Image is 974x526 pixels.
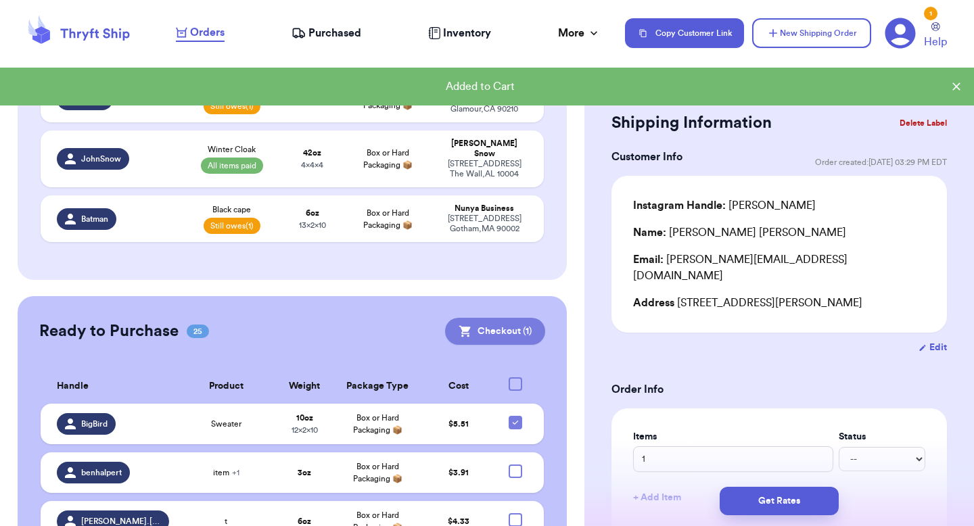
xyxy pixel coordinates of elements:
h2: Ready to Purchase [39,320,179,342]
div: [STREET_ADDRESS] The Wall , AL 10004 [441,159,528,179]
span: Name: [633,227,666,238]
a: Orders [176,24,225,42]
button: Copy Customer Link [625,18,744,48]
button: New Shipping Order [752,18,871,48]
span: 4 x 4 x 4 [301,161,323,169]
strong: 3 oz [298,469,311,477]
span: JohnSnow [81,153,121,164]
div: [PERSON_NAME] [633,197,816,214]
a: 1 [885,18,916,49]
span: 13 x 2 x 10 [299,221,326,229]
button: Edit [919,341,947,354]
span: Still owes (1) [204,218,260,234]
span: $ 5.51 [448,420,469,428]
span: Order created: [DATE] 03:29 PM EDT [815,157,947,168]
th: Package Type [333,369,421,404]
span: Box or Hard Packaging 📦 [353,414,402,434]
button: Delete Label [894,108,952,138]
span: benhalpert [81,467,122,478]
span: Inventory [443,25,491,41]
span: All items paid [201,158,263,174]
span: Batman [81,214,108,224]
span: Black cape [212,204,251,215]
th: Weight [275,369,334,404]
span: Instagram Handle: [633,200,726,211]
span: Purchased [308,25,361,41]
th: Cost [421,369,494,404]
a: Inventory [428,25,491,41]
strong: 6 oz [298,517,311,525]
strong: 10 oz [296,414,313,422]
span: Winter Cloak [208,144,256,155]
span: $ 3.91 [448,469,469,477]
span: Address [633,297,674,308]
div: [PERSON_NAME] Snow [441,139,528,159]
span: Sweater [211,419,241,429]
h3: Order Info [611,381,947,398]
span: Box or Hard Packaging 📦 [363,89,413,110]
div: [PERSON_NAME][EMAIL_ADDRESS][DOMAIN_NAME] [633,252,925,284]
label: Status [839,430,925,444]
span: Orders [190,24,225,41]
label: Items [633,430,833,444]
div: [STREET_ADDRESS][PERSON_NAME] [633,295,925,311]
div: More [558,25,601,41]
h2: Shipping Information [611,112,772,134]
span: + 1 [232,469,239,477]
div: Added to Cart [11,78,950,95]
th: Product [177,369,275,404]
div: [STREET_ADDRESS] Gotham , MA 90002 [441,214,528,234]
a: Purchased [292,25,361,41]
strong: 42 oz [303,149,321,157]
span: Still owes (1) [204,98,260,114]
button: Checkout (1) [445,318,545,345]
span: BigBird [81,419,108,429]
button: Get Rates [720,487,839,515]
h3: Customer Info [611,149,682,165]
span: 12 x 2 x 10 [292,426,318,434]
span: Handle [57,379,89,393]
span: item [213,467,239,478]
a: Help [924,22,947,50]
div: [PERSON_NAME] [PERSON_NAME] [633,224,846,241]
span: Help [924,34,947,50]
span: Box or Hard Packaging 📦 [363,209,413,229]
span: Box or Hard Packaging 📦 [353,462,402,483]
span: $ 4.33 [448,517,469,525]
span: 25 [187,325,209,338]
span: Box or Hard Packaging 📦 [363,149,413,169]
span: Email: [633,254,664,265]
strong: 6 oz [306,209,319,217]
div: 1 [924,7,937,20]
div: Nunya Business [441,204,528,214]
